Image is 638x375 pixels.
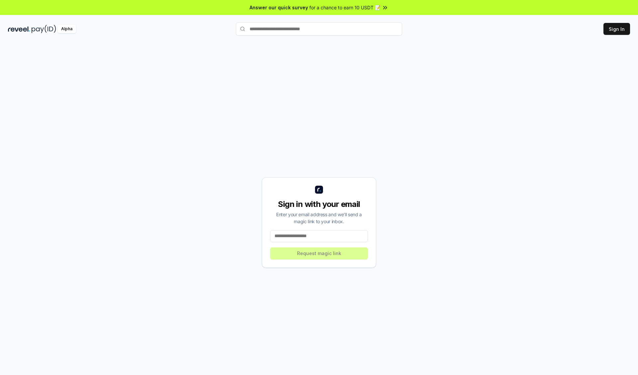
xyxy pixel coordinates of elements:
div: Sign in with your email [270,199,368,210]
img: logo_small [315,186,323,194]
img: pay_id [32,25,56,33]
img: reveel_dark [8,25,30,33]
div: Alpha [57,25,76,33]
span: for a chance to earn 10 USDT 📝 [309,4,380,11]
span: Answer our quick survey [250,4,308,11]
div: Enter your email address and we’ll send a magic link to your inbox. [270,211,368,225]
button: Sign In [603,23,630,35]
